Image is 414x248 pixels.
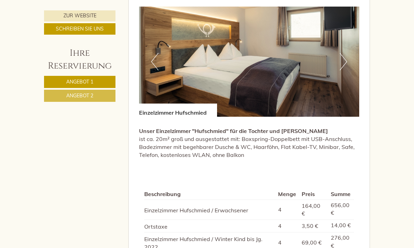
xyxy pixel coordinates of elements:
td: 14,00 € [328,220,354,232]
th: Preis [299,189,328,200]
td: 656,00 € [328,200,354,220]
button: Next [340,53,347,70]
a: Schreiben Sie uns [44,23,115,35]
span: Angebot 2 [66,92,93,99]
span: 3,50 € [302,222,318,229]
span: 69,00 € [302,239,322,246]
span: Angebot 1 [66,79,93,85]
a: Zur Website [44,10,115,21]
th: Menge [275,189,299,200]
strong: Unser Einzelzimmer "Hufschmied" für die Tochter und [PERSON_NAME] [139,127,328,134]
p: ist ca. 20m² groß und ausgestattet mit: Boxspring-Doppelbett mit USB-Anschluss, Badezimmer mit be... [139,127,360,159]
div: Einzelzimmer Hufschmied [139,104,217,117]
td: 4 [275,200,299,220]
th: Beschreibung [144,189,276,200]
span: 164,00 € [302,202,320,217]
div: Ihre Reservierung [44,47,115,72]
img: image [139,7,360,117]
td: Einzelzimmer Hufschmied / Erwachsener [144,200,276,220]
th: Summe [328,189,354,200]
td: Ortstaxe [144,220,276,232]
td: 4 [275,220,299,232]
button: Previous [151,53,158,70]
